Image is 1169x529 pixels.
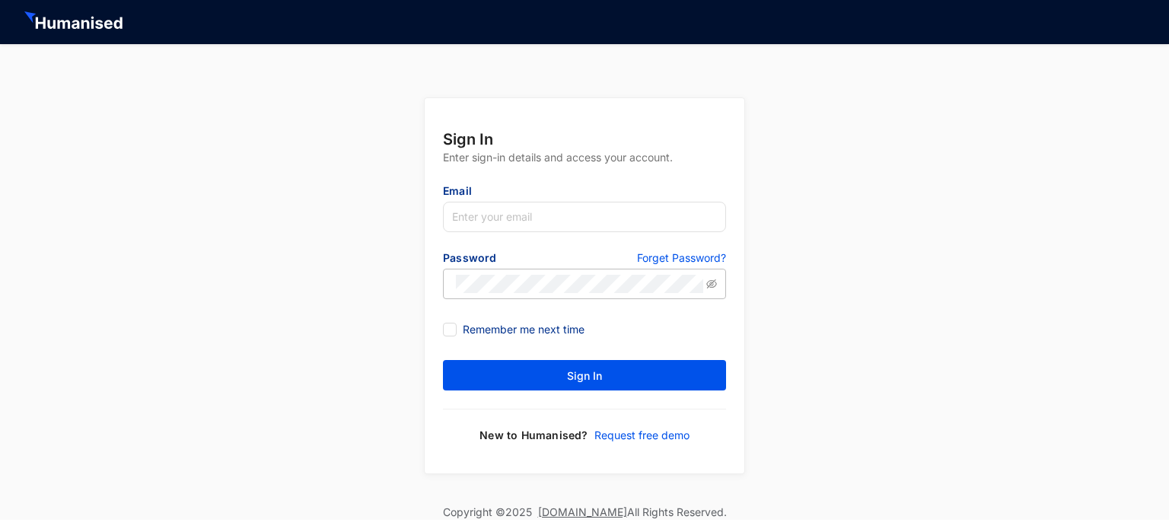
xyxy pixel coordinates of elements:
p: Copyright © 2025 All Rights Reserved. [443,505,727,520]
input: Enter your email [443,202,726,232]
a: Request free demo [588,428,690,443]
span: eye-invisible [706,279,717,289]
p: Sign In [443,129,726,150]
p: Enter sign-in details and access your account. [443,150,726,183]
img: HeaderHumanisedNameIcon.51e74e20af0cdc04d39a069d6394d6d9.svg [24,11,126,33]
p: New to Humanised? [479,428,588,443]
p: Password [443,250,584,269]
a: [DOMAIN_NAME] [538,505,627,518]
p: Email [443,183,726,202]
button: Sign In [443,360,726,390]
span: Sign In [567,368,602,384]
span: Remember me next time [457,321,591,338]
a: Forget Password? [637,250,726,269]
